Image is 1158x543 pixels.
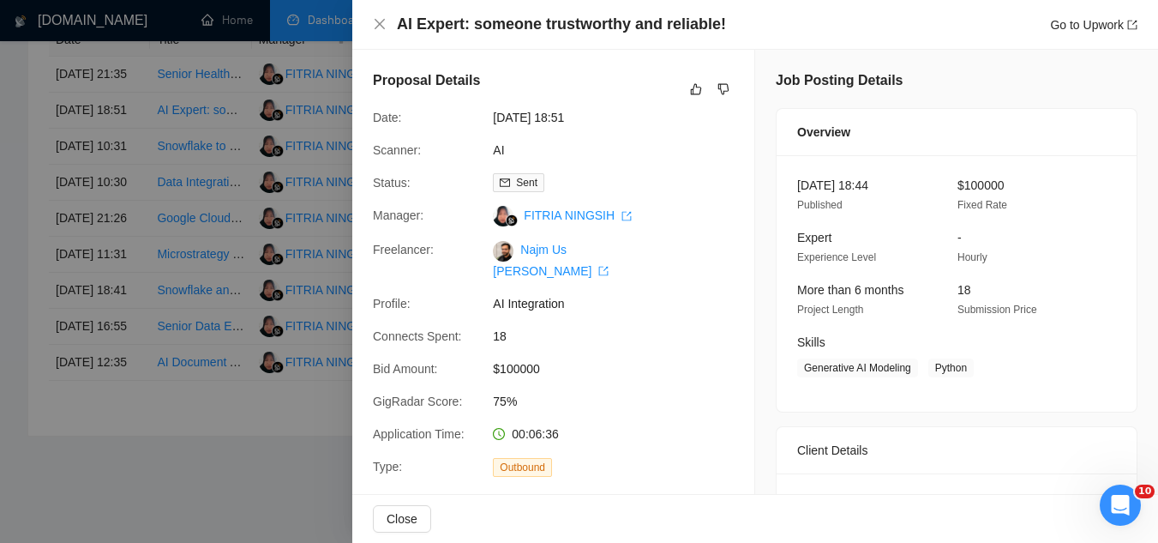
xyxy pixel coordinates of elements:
span: Profile: [373,297,411,311]
span: [DATE] 18:51 [493,108,750,127]
img: gigradar-bm.png [506,214,518,226]
h5: Proposal Details [373,70,480,91]
button: like [686,79,706,100]
span: Type: [373,460,402,474]
div: Client Details [797,427,1116,474]
span: [DATE] 18:44 [797,178,868,192]
span: Freelancer: [373,243,434,256]
span: mail [500,178,510,188]
span: 18 [957,283,971,297]
a: Najm Us [PERSON_NAME] export [493,243,609,277]
span: - [957,231,962,244]
span: Status: [373,176,411,190]
span: $100000 [493,359,750,378]
span: Connects Spent: [373,329,462,343]
a: Go to Upworkexport [1050,18,1137,32]
h5: Job Posting Details [776,70,903,91]
span: Application Time: [373,427,465,441]
span: GigRadar Score: [373,395,462,408]
iframe: Intercom live chat [1100,485,1141,526]
span: AI Integration [493,294,750,313]
span: Generative AI Modeling [797,359,918,377]
span: Close [387,510,417,528]
span: 18 [493,327,750,346]
img: c19e6-_bc3xNwVluLMsdjPy4l5qTYCOxWmfEJfM7mnyL_RRk_TcluSezt4kHBGFBai [493,241,513,262]
span: $100000 [957,178,1005,192]
span: Hourly [957,251,987,263]
span: Overview [797,123,850,142]
span: Experience Level [797,251,876,263]
span: 10 [1135,485,1155,498]
span: Scanner: [373,143,421,157]
span: More than 6 months [797,283,904,297]
span: clock-circle [493,428,505,440]
span: Bid Amount: [373,362,438,376]
span: export [1127,20,1137,30]
span: Fixed Rate [957,199,1007,211]
span: Sent [516,177,537,189]
button: Close [373,505,431,533]
a: AI [493,143,504,157]
h4: AI Expert: someone trustworthy and reliable! [397,14,726,35]
button: Close [373,17,387,32]
span: Published [797,199,843,211]
span: Skills [797,335,825,349]
span: Submission Price [957,304,1037,316]
span: 75% [493,392,750,411]
span: Date: [373,111,401,124]
a: FITRIA NINGSIH export [524,208,632,222]
span: Expert [797,231,831,244]
span: Manager: [373,208,423,222]
button: dislike [713,79,734,100]
span: 00:06:36 [512,427,559,441]
span: close [373,17,387,31]
span: Project Length [797,304,863,316]
span: dislike [717,82,729,96]
span: Python [928,359,974,377]
span: export [598,266,609,276]
span: Outbound [493,458,552,477]
span: like [690,82,702,96]
span: export [621,211,632,221]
